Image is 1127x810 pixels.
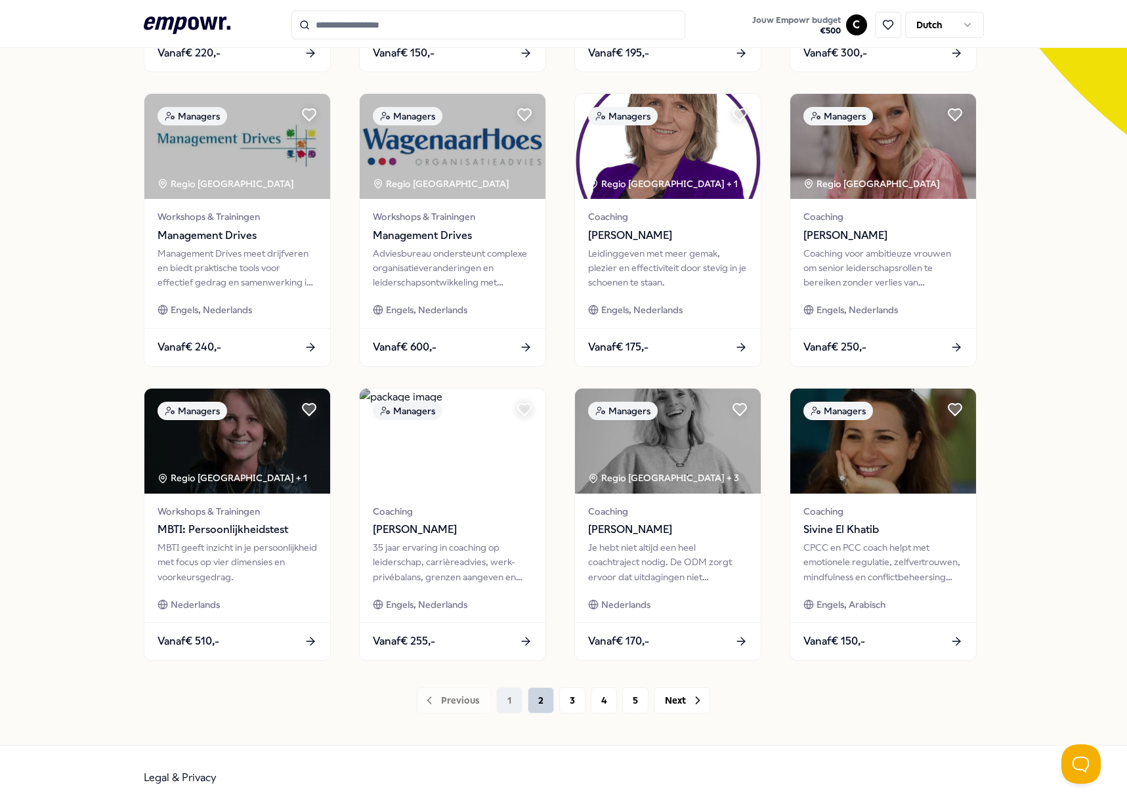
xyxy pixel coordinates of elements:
span: Engels, Nederlands [817,303,898,317]
span: Vanaf € 600,- [373,339,436,356]
span: Vanaf € 175,- [588,339,649,356]
div: Managers [158,107,227,125]
span: Engels, Nederlands [386,303,467,317]
div: Managers [803,107,873,125]
div: Regio [GEOGRAPHIC_DATA] + 1 [373,471,522,485]
img: package image [360,94,545,199]
a: package imageManagersRegio [GEOGRAPHIC_DATA] Workshops & TrainingenManagement DrivesManagement Dr... [144,93,331,366]
span: Vanaf € 255,- [373,633,435,650]
span: Vanaf € 150,- [803,633,865,650]
span: [PERSON_NAME] [373,521,532,538]
span: [PERSON_NAME] [588,521,748,538]
span: Vanaf € 150,- [373,45,435,62]
div: Leidinggeven met meer gemak, plezier en effectiviteit door stevig in je schoenen te staan. [588,246,748,290]
div: Regio [GEOGRAPHIC_DATA] + 3 [588,471,739,485]
iframe: Help Scout Beacon - Open [1061,744,1101,784]
span: Workshops & Trainingen [373,209,532,224]
a: package imageManagersRegio [GEOGRAPHIC_DATA] + 1Coaching[PERSON_NAME]35 jaar ervaring in coaching... [359,388,546,661]
span: Vanaf € 240,- [158,339,221,356]
span: Engels, Nederlands [386,597,467,612]
span: Vanaf € 510,- [158,633,219,650]
div: Managers [158,402,227,420]
a: package imageManagersRegio [GEOGRAPHIC_DATA] Workshops & TrainingenManagement DrivesAdviesbureau ... [359,93,546,366]
img: package image [790,389,976,494]
div: Regio [GEOGRAPHIC_DATA] [373,177,511,191]
button: 5 [622,687,649,714]
a: Jouw Empowr budget€500 [747,11,846,39]
div: Je hebt niet altijd een heel coachtraject nodig. De ODM zorgt ervoor dat uitdagingen niet complex... [588,540,748,584]
button: 2 [528,687,554,714]
input: Search for products, categories or subcategories [291,11,685,39]
span: Vanaf € 195,- [588,45,649,62]
img: package image [790,94,976,199]
div: CPCC en PCC coach helpt met emotionele regulatie, zelfvertrouwen, mindfulness en conflictbeheersi... [803,540,963,584]
span: Nederlands [171,597,220,612]
button: C [846,14,867,35]
div: 35 jaar ervaring in coaching op leiderschap, carrièreadvies, werk-privébalans, grenzen aangeven e... [373,540,532,584]
div: Coaching voor ambitieuze vrouwen om senior leiderschapsrollen te bereiken zonder verlies van vrou... [803,246,963,290]
span: Workshops & Trainingen [158,504,317,519]
span: [PERSON_NAME] [588,227,748,244]
div: Regio [GEOGRAPHIC_DATA] + 1 [158,471,307,485]
div: Managers [588,402,658,420]
span: Vanaf € 170,- [588,633,649,650]
span: Vanaf € 250,- [803,339,866,356]
span: Vanaf € 300,- [803,45,867,62]
img: package image [144,94,330,199]
div: Adviesbureau ondersteunt complexe organisatieveranderingen en leiderschapsontwikkeling met strate... [373,246,532,290]
div: Managers [588,107,658,125]
button: 4 [591,687,617,714]
span: Vanaf € 220,- [158,45,221,62]
span: Engels, Nederlands [601,303,683,317]
span: Coaching [373,504,532,519]
button: 3 [559,687,585,714]
span: Workshops & Trainingen [158,209,317,224]
span: Engels, Nederlands [171,303,252,317]
img: package image [575,94,761,199]
div: Regio [GEOGRAPHIC_DATA] + 1 [588,177,738,191]
span: [PERSON_NAME] [803,227,963,244]
span: Coaching [588,504,748,519]
div: Managers [803,402,873,420]
span: Management Drives [158,227,317,244]
span: Nederlands [601,597,650,612]
a: package imageManagersRegio [GEOGRAPHIC_DATA] + 3Coaching[PERSON_NAME]Je hebt niet altijd een heel... [574,388,761,661]
div: Managers [373,402,442,420]
a: package imageManagersRegio [GEOGRAPHIC_DATA] + 1Workshops & TrainingenMBTI: PersoonlijkheidstestM... [144,388,331,661]
a: package imageManagersCoachingSivine El KhatibCPCC en PCC coach helpt met emotionele regulatie, ze... [790,388,977,661]
img: package image [575,389,761,494]
div: Management Drives meet drijfveren en biedt praktische tools voor effectief gedrag en samenwerking... [158,246,317,290]
button: Jouw Empowr budget€500 [750,12,843,39]
img: package image [144,389,330,494]
span: Jouw Empowr budget [752,15,841,26]
a: Legal & Privacy [144,771,217,784]
div: MBTI geeft inzicht in je persoonlijkheid met focus op vier dimensies en voorkeursgedrag. [158,540,317,584]
span: MBTI: Persoonlijkheidstest [158,521,317,538]
span: Engels, Arabisch [817,597,885,612]
span: Sivine El Khatib [803,521,963,538]
div: Managers [373,107,442,125]
span: Coaching [588,209,748,224]
span: Coaching [803,209,963,224]
span: € 500 [752,26,841,36]
span: Management Drives [373,227,532,244]
span: Coaching [803,504,963,519]
a: package imageManagersRegio [GEOGRAPHIC_DATA] + 1Coaching[PERSON_NAME]Leidinggeven met meer gemak,... [574,93,761,366]
button: Next [654,687,710,714]
a: package imageManagersRegio [GEOGRAPHIC_DATA] Coaching[PERSON_NAME]Coaching voor ambitieuze vrouwe... [790,93,977,366]
div: Regio [GEOGRAPHIC_DATA] [803,177,942,191]
img: package image [360,389,545,494]
div: Regio [GEOGRAPHIC_DATA] [158,177,296,191]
